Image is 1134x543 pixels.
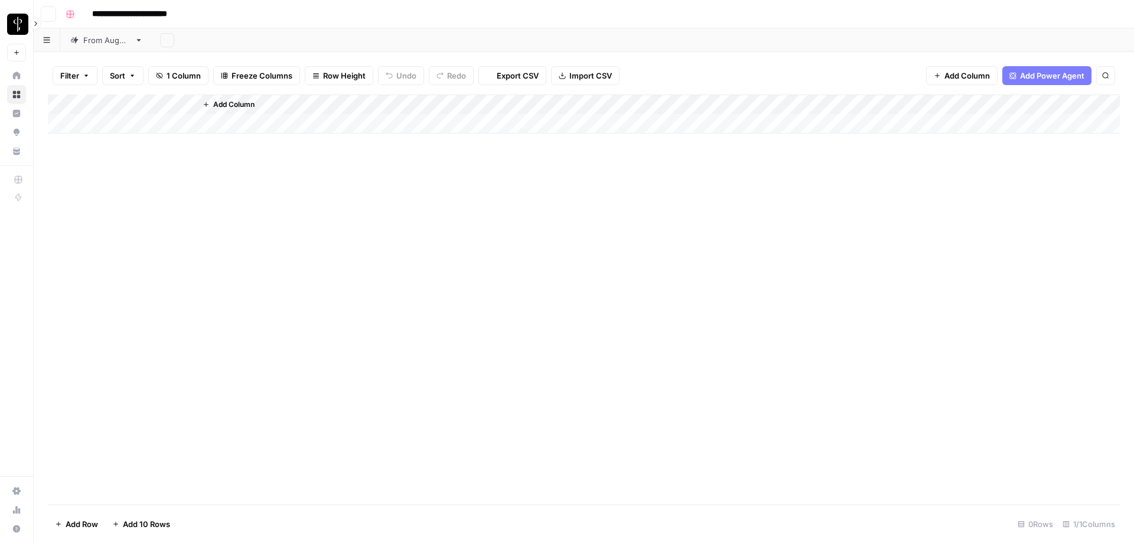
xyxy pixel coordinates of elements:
[7,519,26,538] button: Help + Support
[429,66,474,85] button: Redo
[167,70,201,82] span: 1 Column
[213,99,255,110] span: Add Column
[7,142,26,161] a: Your Data
[60,70,79,82] span: Filter
[305,66,373,85] button: Row Height
[66,518,98,530] span: Add Row
[148,66,208,85] button: 1 Column
[1020,70,1084,82] span: Add Power Agent
[1002,66,1091,85] button: Add Power Agent
[7,482,26,500] a: Settings
[7,85,26,104] a: Browse
[198,97,259,112] button: Add Column
[7,123,26,142] a: Opportunities
[83,34,130,46] div: From [DATE]
[497,70,539,82] span: Export CSV
[7,500,26,519] a: Usage
[569,70,612,82] span: Import CSV
[378,66,424,85] button: Undo
[232,70,292,82] span: Freeze Columns
[396,70,416,82] span: Undo
[60,28,153,52] a: From [DATE]
[478,66,546,85] button: Export CSV
[323,70,366,82] span: Row Height
[447,70,466,82] span: Redo
[944,70,990,82] span: Add Column
[551,66,620,85] button: Import CSV
[1013,515,1058,534] div: 0 Rows
[105,515,177,534] button: Add 10 Rows
[48,515,105,534] button: Add Row
[53,66,97,85] button: Filter
[110,70,125,82] span: Sort
[7,14,28,35] img: LP Production Workloads Logo
[926,66,998,85] button: Add Column
[1058,515,1120,534] div: 1/1 Columns
[7,66,26,85] a: Home
[102,66,144,85] button: Sort
[213,66,300,85] button: Freeze Columns
[123,518,170,530] span: Add 10 Rows
[7,104,26,123] a: Insights
[7,9,26,39] button: Workspace: LP Production Workloads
